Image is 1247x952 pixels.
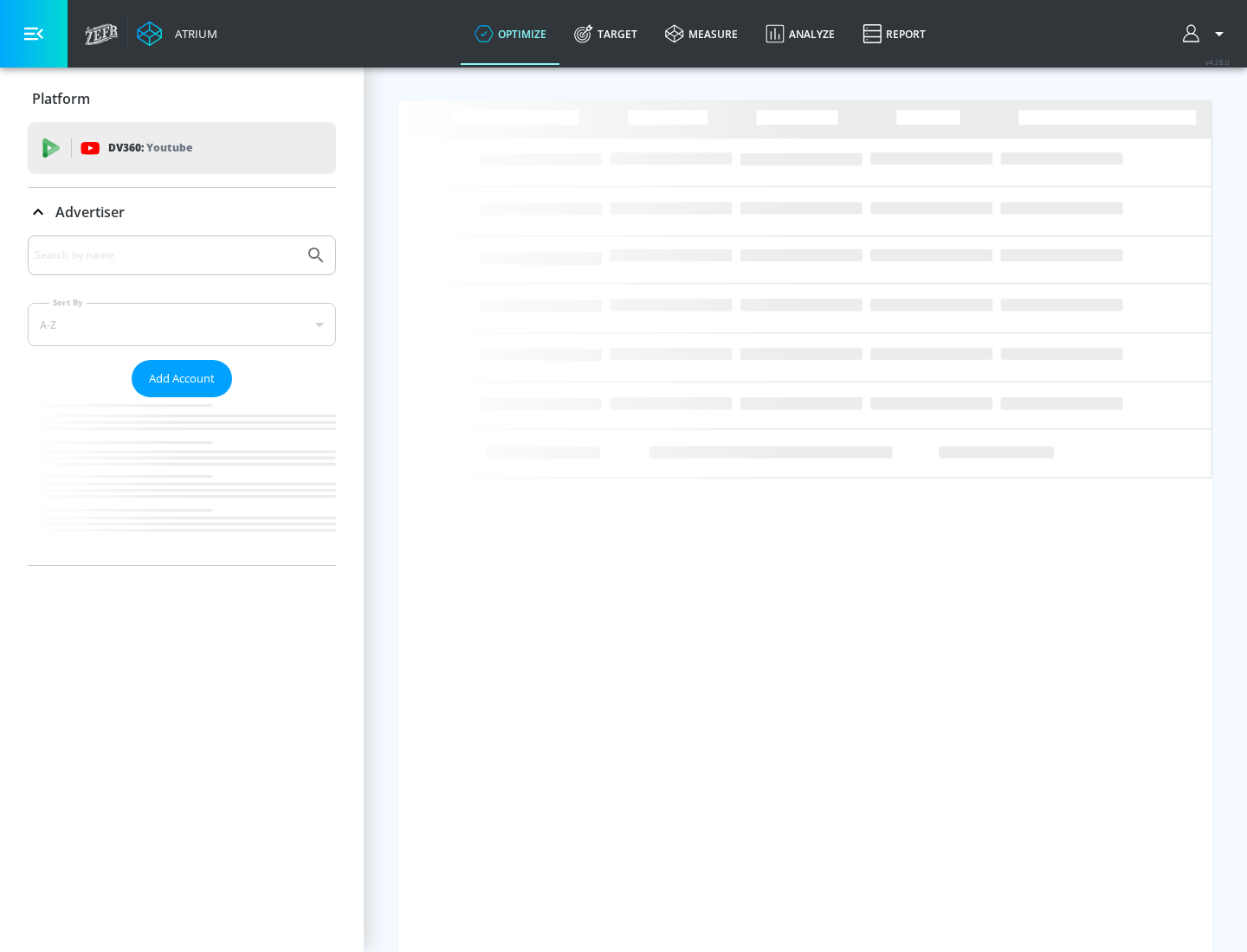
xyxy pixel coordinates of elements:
[28,188,336,236] div: Advertiser
[651,3,752,65] a: measure
[168,26,217,42] div: Atrium
[752,3,849,65] a: Analyze
[28,235,336,565] div: Advertiser
[108,138,192,158] p: DV360:
[132,360,232,397] button: Add Account
[55,203,125,222] p: Advertiser
[28,397,336,565] nav: list of Advertiser
[32,89,90,108] p: Platform
[149,369,215,389] span: Add Account
[49,297,87,308] label: Sort By
[461,3,560,65] a: optimize
[28,122,336,174] div: DV360: Youtube
[849,3,940,65] a: Report
[146,138,192,157] p: Youtube
[28,303,336,346] div: A-Z
[560,3,651,65] a: Target
[35,244,297,267] input: Search by name
[1205,57,1230,67] span: v 4.28.0
[28,74,336,123] div: Platform
[137,21,217,47] a: Atrium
